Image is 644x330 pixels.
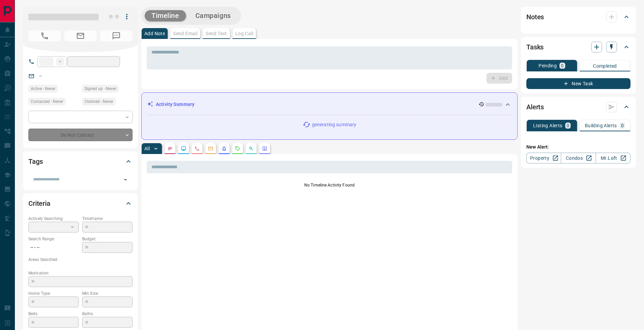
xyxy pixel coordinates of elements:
[561,63,564,68] p: 0
[28,270,133,276] p: Motivation:
[28,195,133,212] div: Criteria
[28,290,79,296] p: Home Type:
[596,153,630,163] a: Mr.Loft
[28,257,133,263] p: Areas Searched:
[621,123,624,128] p: 0
[526,39,630,55] div: Tasks
[593,64,617,68] p: Completed
[156,101,194,108] p: Activity Summary
[28,311,79,317] p: Beds:
[526,144,630,151] p: New Alert:
[28,153,133,170] div: Tags
[194,146,200,151] svg: Calls
[82,216,133,222] p: Timeframe:
[167,146,173,151] svg: Notes
[526,42,544,52] h2: Tasks
[208,146,213,151] svg: Emails
[144,31,165,36] p: Add Note
[262,146,267,151] svg: Agent Actions
[144,146,150,151] p: All
[28,236,79,242] p: Search Range:
[526,9,630,25] div: Notes
[567,123,569,128] p: 0
[64,30,97,41] span: No Email
[85,85,116,92] span: Signed up - Never
[539,63,557,68] p: Pending
[85,98,113,105] span: Claimed - Never
[147,98,512,111] div: Activity Summary
[561,153,596,163] a: Condos
[28,30,61,41] span: No Number
[533,123,563,128] p: Listing Alerts
[31,85,55,92] span: Active - Never
[235,146,240,151] svg: Requests
[28,198,50,209] h2: Criteria
[585,123,617,128] p: Building Alerts
[526,12,544,22] h2: Notes
[181,146,186,151] svg: Lead Browsing Activity
[526,78,630,89] button: New Task
[526,102,544,112] h2: Alerts
[82,290,133,296] p: Min Size:
[526,99,630,115] div: Alerts
[28,216,79,222] p: Actively Searching:
[147,182,512,188] p: No Timeline Activity Found
[312,121,356,128] p: generating summary
[248,146,254,151] svg: Opportunities
[28,242,79,253] p: -- - --
[31,98,63,105] span: Contacted - Never
[82,311,133,317] p: Baths:
[39,73,42,79] a: --
[526,153,561,163] a: Property
[145,10,186,21] button: Timeline
[28,129,133,141] div: Do Not Contact
[28,156,43,167] h2: Tags
[221,146,227,151] svg: Listing Alerts
[82,236,133,242] p: Budget:
[121,175,130,184] button: Open
[189,10,238,21] button: Campaigns
[100,30,133,41] span: No Number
